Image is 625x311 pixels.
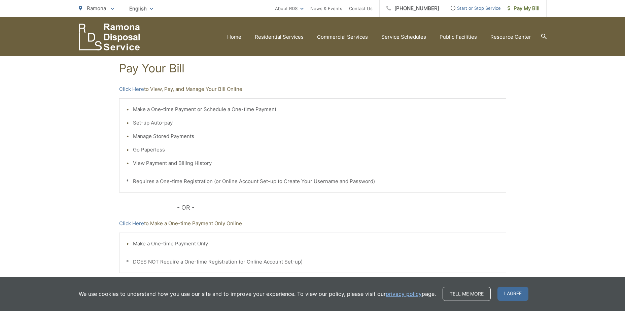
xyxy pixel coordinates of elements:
[508,4,540,12] span: Pay My Bill
[443,287,491,301] a: Tell me more
[133,105,499,113] li: Make a One-time Payment or Schedule a One-time Payment
[124,3,158,14] span: English
[490,33,531,41] a: Resource Center
[119,219,506,228] p: to Make a One-time Payment Only Online
[79,290,436,298] p: We use cookies to understand how you use our site and to improve your experience. To view our pol...
[126,177,499,185] p: * Requires a One-time Registration (or Online Account Set-up to Create Your Username and Password)
[227,33,241,41] a: Home
[440,33,477,41] a: Public Facilities
[386,290,422,298] a: privacy policy
[255,33,304,41] a: Residential Services
[133,132,499,140] li: Manage Stored Payments
[275,4,304,12] a: About RDS
[126,258,499,266] p: * DOES NOT Require a One-time Registration (or Online Account Set-up)
[497,287,528,301] span: I agree
[119,219,144,228] a: Click Here
[79,24,140,50] a: EDCD logo. Return to the homepage.
[177,203,506,213] p: - OR -
[133,159,499,167] li: View Payment and Billing History
[317,33,368,41] a: Commercial Services
[349,4,373,12] a: Contact Us
[133,146,499,154] li: Go Paperless
[381,33,426,41] a: Service Schedules
[133,240,499,248] li: Make a One-time Payment Only
[119,62,506,75] h1: Pay Your Bill
[310,4,342,12] a: News & Events
[119,85,144,93] a: Click Here
[133,119,499,127] li: Set-up Auto-pay
[119,85,506,93] p: to View, Pay, and Manage Your Bill Online
[87,5,106,11] span: Ramona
